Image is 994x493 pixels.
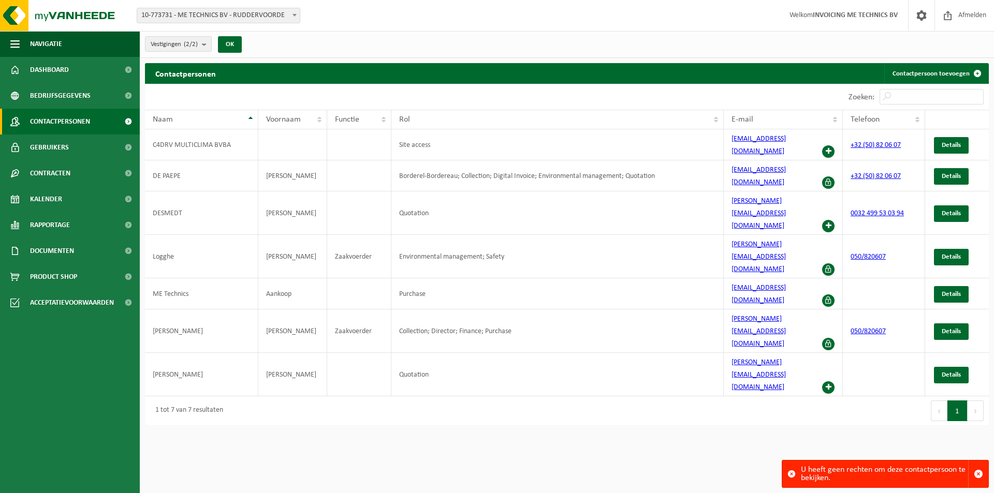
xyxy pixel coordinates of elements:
div: 1 tot 7 van 7 resultaten [150,401,223,420]
span: Contactpersonen [30,109,90,135]
td: Collection; Director; Finance; Purchase [391,309,724,353]
a: 050/820607 [851,327,886,335]
a: 050/820607 [851,253,886,261]
td: DESMEDT [145,191,258,235]
a: [PERSON_NAME][EMAIL_ADDRESS][DOMAIN_NAME] [732,315,786,348]
strong: INVOICING ME TECHNICS BV [813,11,898,19]
span: Vestigingen [151,37,198,52]
button: Previous [931,400,947,421]
label: Zoeken: [849,93,874,101]
button: Vestigingen(2/2) [145,36,212,52]
td: [PERSON_NAME] [258,235,327,278]
span: Kalender [30,186,62,212]
td: Quotation [391,191,724,235]
span: E-mail [732,115,753,124]
span: Details [942,328,961,335]
td: Zaakvoerder [327,235,391,278]
td: [PERSON_NAME] [145,309,258,353]
span: Functie [335,115,359,124]
td: Zaakvoerder [327,309,391,353]
a: Details [934,249,969,265]
span: Gebruikers [30,135,69,160]
a: [PERSON_NAME][EMAIL_ADDRESS][DOMAIN_NAME] [732,358,786,391]
span: Details [942,210,961,217]
td: Quotation [391,353,724,396]
td: Logghe [145,235,258,278]
a: +32 (50) 82 06 07 [851,141,901,149]
a: Details [934,205,969,222]
span: Details [942,142,961,148]
span: Product Shop [30,264,77,290]
td: DE PAEPE [145,160,258,191]
a: [EMAIL_ADDRESS][DOMAIN_NAME] [732,166,786,186]
td: [PERSON_NAME] [145,353,258,396]
span: Dashboard [30,57,69,83]
a: Details [934,323,969,340]
a: [EMAIL_ADDRESS][DOMAIN_NAME] [732,135,786,155]
a: Contactpersoon toevoegen [884,63,988,84]
count: (2/2) [184,41,198,48]
td: ME Technics [145,278,258,309]
button: OK [218,36,242,53]
a: [PERSON_NAME][EMAIL_ADDRESS][DOMAIN_NAME] [732,241,786,273]
td: Purchase [391,278,724,309]
span: Naam [153,115,173,124]
span: Bedrijfsgegevens [30,83,91,109]
a: 0032 499 53 03 94 [851,210,904,217]
span: Details [942,371,961,378]
span: Details [942,253,961,260]
a: [PERSON_NAME][EMAIL_ADDRESS][DOMAIN_NAME] [732,197,786,230]
a: Details [934,168,969,185]
span: Acceptatievoorwaarden [30,290,114,316]
div: U heeft geen rechten om deze contactpersoon te bekijken. [801,460,968,487]
span: 10-773731 - ME TECHNICS BV - RUDDERVOORDE [137,8,300,23]
td: [PERSON_NAME] [258,191,327,235]
span: Contracten [30,160,70,186]
span: Rapportage [30,212,70,238]
h2: Contactpersonen [145,63,226,83]
td: [PERSON_NAME] [258,309,327,353]
td: [PERSON_NAME] [258,160,327,191]
span: Navigatie [30,31,62,57]
span: Voornaam [266,115,301,124]
td: C4DRV MULTICLIMA BVBA [145,129,258,160]
span: Telefoon [851,115,880,124]
button: Next [968,400,984,421]
td: Site access [391,129,724,160]
span: Documenten [30,238,74,264]
a: Details [934,137,969,154]
a: [EMAIL_ADDRESS][DOMAIN_NAME] [732,284,786,304]
td: Aankoop [258,278,327,309]
a: Details [934,286,969,303]
button: 1 [947,400,968,421]
td: [PERSON_NAME] [258,353,327,396]
td: Environmental management; Safety [391,235,724,278]
span: Details [942,291,961,297]
a: +32 (50) 82 06 07 [851,172,901,180]
span: Details [942,173,961,180]
td: Borderel-Bordereau; Collection; Digital Invoice; Environmental management; Quotation [391,160,724,191]
a: Details [934,367,969,383]
span: Rol [399,115,410,124]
